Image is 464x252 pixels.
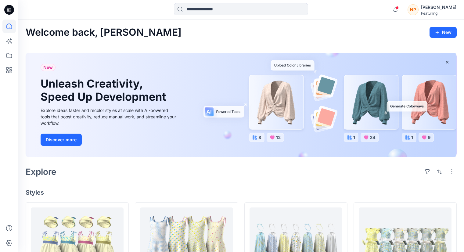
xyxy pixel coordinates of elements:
button: New [430,27,457,38]
div: Featuring [421,11,456,16]
h1: Unleash Creativity, Speed Up Development [41,77,169,103]
h4: Styles [26,189,457,196]
span: New [43,64,53,71]
button: Discover more [41,134,82,146]
h2: Welcome back, [PERSON_NAME] [26,27,182,38]
div: [PERSON_NAME] [421,4,456,11]
a: Discover more [41,134,178,146]
div: NP [408,4,419,15]
div: Explore ideas faster and recolor styles at scale with AI-powered tools that boost creativity, red... [41,107,178,126]
h2: Explore [26,167,56,177]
